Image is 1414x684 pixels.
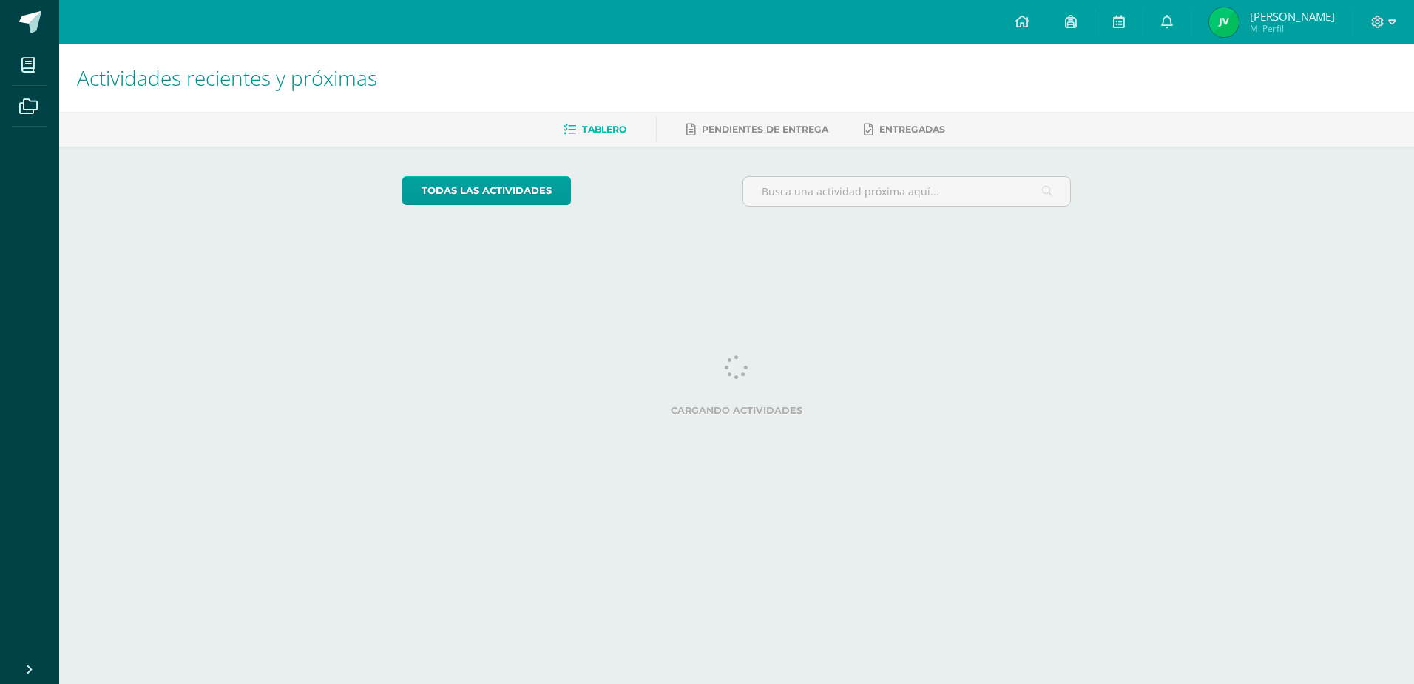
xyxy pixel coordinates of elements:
[743,177,1071,206] input: Busca una actividad próxima aquí...
[582,124,626,135] span: Tablero
[564,118,626,141] a: Tablero
[402,176,571,205] a: todas las Actividades
[879,124,945,135] span: Entregadas
[402,405,1072,416] label: Cargando actividades
[686,118,828,141] a: Pendientes de entrega
[1250,22,1335,35] span: Mi Perfil
[77,64,377,92] span: Actividades recientes y próximas
[702,124,828,135] span: Pendientes de entrega
[1250,9,1335,24] span: [PERSON_NAME]
[1209,7,1239,37] img: 81f31c591e87a8d23e0eb5d554c52c59.png
[864,118,945,141] a: Entregadas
